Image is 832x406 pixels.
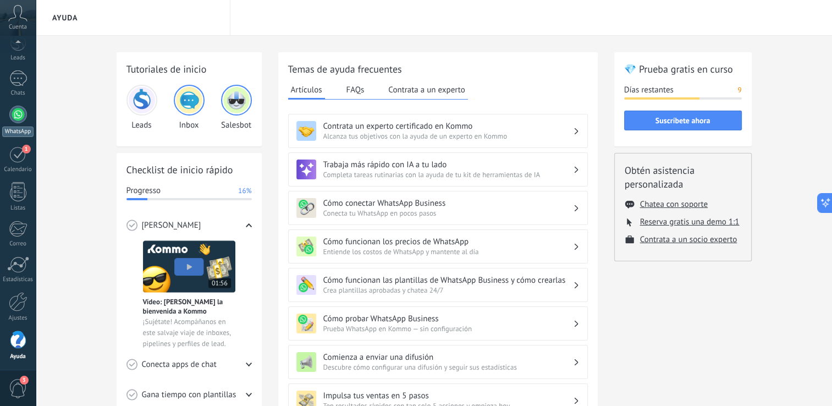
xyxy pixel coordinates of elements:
button: Suscríbete ahora [624,111,742,130]
span: Completa tareas rutinarias con la ayuda de tu kit de herramientas de IA [323,170,573,179]
div: Inbox [174,85,205,130]
div: Ayuda [2,353,34,360]
button: Contrata a un experto [385,81,467,98]
span: Descubre cómo configurar una difusión y seguir sus estadísticas [323,363,573,372]
div: Chats [2,90,34,97]
div: Leads [2,54,34,62]
h2: 💎 Prueba gratis en curso [624,62,742,76]
span: 1 [22,145,31,153]
div: Ajustes [2,315,34,322]
span: Entiende los costos de WhatsApp y mantente al día [323,247,573,256]
h3: Cómo conectar WhatsApp Business [323,198,573,209]
div: WhatsApp [2,127,34,137]
span: 9 [737,85,741,96]
span: Prueba WhatsApp en Kommo — sin configuración [323,324,573,333]
button: Contrata a un socio experto [640,234,737,245]
h2: Checklist de inicio rápido [126,163,252,177]
span: Gana tiempo con plantillas [142,389,236,400]
span: Conecta apps de chat [142,359,217,370]
span: Vídeo: [PERSON_NAME] la bienvenida a Kommo [143,297,235,316]
button: FAQs [344,81,367,98]
button: Reserva gratis una demo 1:1 [640,217,740,227]
h3: Cómo probar WhatsApp Business [323,314,573,324]
span: 16% [238,185,251,196]
div: Leads [126,85,157,130]
div: Estadísticas [2,276,34,283]
span: ¡Sujétate! Acompáñanos en este salvaje viaje de inboxes, pipelines y perfiles de lead. [143,316,235,349]
h3: Comienza a enviar una difusión [323,352,573,363]
span: Días restantes [624,85,674,96]
span: Conecta tu WhatsApp en pocos pasos [323,209,573,218]
h2: Tutoriales de inicio [126,62,252,76]
button: Artículos [288,81,325,100]
span: Cuenta [9,24,27,31]
span: Crea plantillas aprobadas y chatea 24/7 [323,286,573,295]
img: Meet video [143,240,235,293]
h3: Cómo funcionan los precios de WhatsApp [323,237,573,247]
h3: Contrata un experto certificado en Kommo [323,121,573,131]
button: Chatea con soporte [640,199,708,210]
span: [PERSON_NAME] [142,220,201,231]
div: Correo [2,240,34,248]
h2: Temas de ayuda frecuentes [288,62,588,76]
span: 3 [20,376,29,385]
h3: Cómo funcionan las plantillas de WhatsApp Business y cómo crearlas [323,275,573,286]
span: Alcanza tus objetivos con la ayuda de un experto en Kommo [323,131,573,141]
span: Suscríbete ahora [655,117,710,124]
div: Calendario [2,166,34,173]
h3: Impulsa tus ventas en 5 pasos [323,391,573,401]
h2: Obtén asistencia personalizada [625,163,741,191]
div: Listas [2,205,34,212]
span: Progresso [126,185,161,196]
div: Salesbot [221,85,252,130]
h3: Trabaja más rápido con IA a tu lado [323,160,573,170]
